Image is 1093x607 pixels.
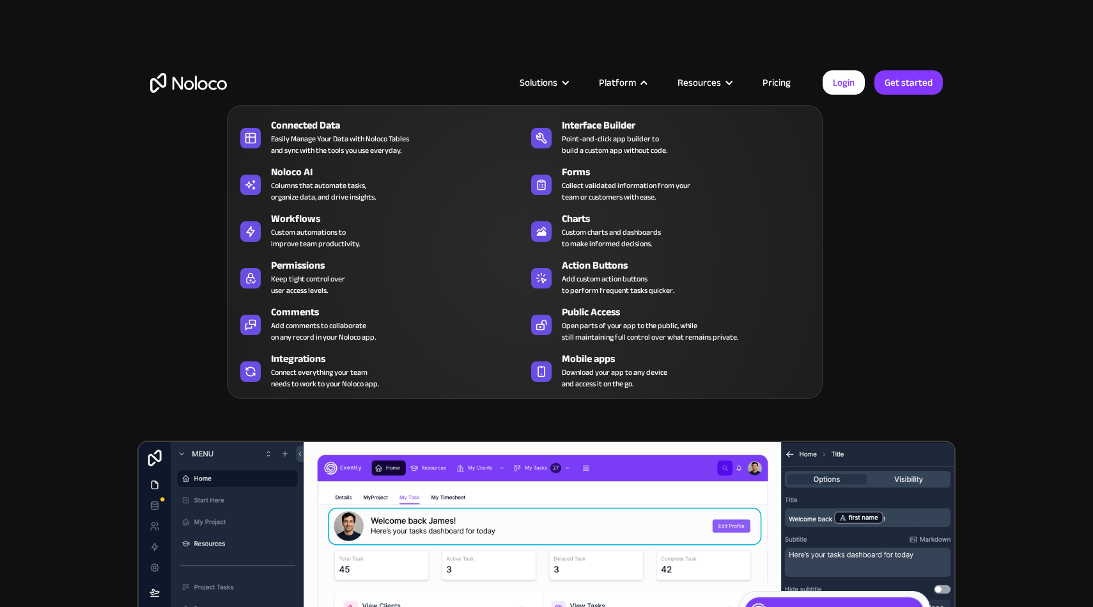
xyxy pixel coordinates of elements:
div: Easily Manage Your Data with Noloco Tables and sync with the tools you use everyday. [271,133,409,156]
div: Permissions [271,258,531,273]
a: Interface BuilderPoint-and-click app builder tobuild a custom app without code. [525,115,816,159]
a: Get started [874,70,943,95]
div: Platform [599,74,636,91]
a: WorkflowsCustom automations toimprove team productivity. [234,209,525,252]
div: Integrations [271,351,531,367]
div: Comments [271,304,531,320]
div: Custom automations to improve team productivity. [271,226,360,249]
h2: Business Apps for Teams [150,157,943,260]
div: Solutions [520,74,557,91]
div: Charts [562,211,821,226]
span: Download your app to any device and access it on the go. [562,367,667,390]
a: Login [823,70,865,95]
a: Mobile appsDownload your app to any deviceand access it on the go. [525,349,816,392]
div: Add comments to collaborate on any record in your Noloco app. [271,320,376,343]
div: Keep tight control over user access levels. [271,273,345,296]
div: Connected Data [271,118,531,133]
a: home [150,73,227,93]
div: Custom charts and dashboards to make informed decisions. [562,226,661,249]
a: Public AccessOpen parts of your app to the public, whilestill maintaining full control over what ... [525,302,816,345]
div: Collect validated information from your team or customers with ease. [562,180,690,203]
nav: Platform [227,87,823,399]
div: Platform [583,74,662,91]
div: Forms [562,164,821,180]
div: Workflows [271,211,531,226]
div: Open parts of your app to the public, while still maintaining full control over what remains priv... [562,320,738,343]
a: PermissionsKeep tight control overuser access levels. [234,255,525,299]
div: Public Access [562,304,821,320]
div: Point-and-click app builder to build a custom app without code. [562,133,667,156]
div: Connect everything your team needs to work to your Noloco app. [271,367,379,390]
div: Action Buttons [562,258,821,273]
div: Solutions [504,74,583,91]
div: Resources [662,74,747,91]
a: Action ButtonsAdd custom action buttonsto perform frequent tasks quicker. [525,255,816,299]
a: IntegrationsConnect everything your teamneeds to work to your Noloco app. [234,349,525,392]
div: Mobile apps [562,351,821,367]
a: ChartsCustom charts and dashboardsto make informed decisions. [525,209,816,252]
div: Noloco AI [271,164,531,180]
a: Connected DataEasily Manage Your Data with Noloco Tablesand sync with the tools you use everyday. [234,115,525,159]
a: Noloco AIColumns that automate tasks,organize data, and drive insights. [234,162,525,205]
a: FormsCollect validated information from yourteam or customers with ease. [525,162,816,205]
div: Columns that automate tasks, organize data, and drive insights. [271,180,376,203]
div: Resources [678,74,721,91]
a: Pricing [747,74,807,91]
div: Interface Builder [562,118,821,133]
div: Add custom action buttons to perform frequent tasks quicker. [562,273,674,296]
a: CommentsAdd comments to collaborateon any record in your Noloco app. [234,302,525,345]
